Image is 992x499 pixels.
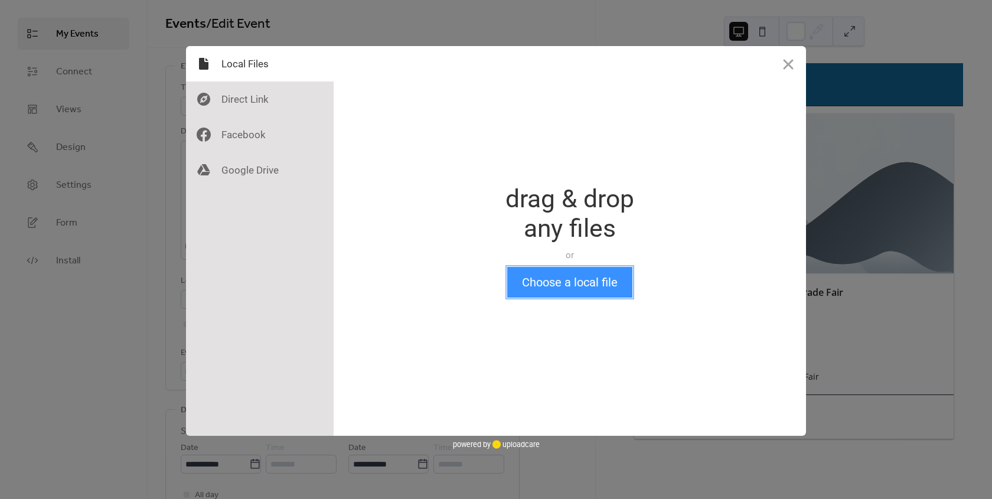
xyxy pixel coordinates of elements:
[505,249,634,261] div: or
[186,117,334,152] div: Facebook
[186,81,334,117] div: Direct Link
[186,152,334,188] div: Google Drive
[505,184,634,243] div: drag & drop any files
[453,436,540,454] div: powered by
[491,440,540,449] a: uploadcare
[771,46,806,81] button: Close
[507,267,632,298] button: Choose a local file
[186,46,334,81] div: Local Files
